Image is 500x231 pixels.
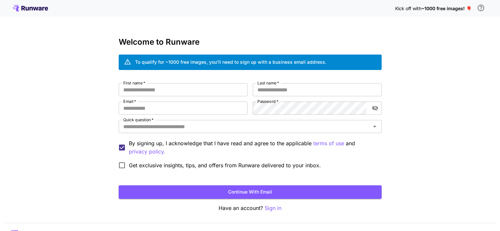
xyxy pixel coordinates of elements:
[369,102,381,114] button: toggle password visibility
[129,139,376,156] p: By signing up, I acknowledge that I have read and agree to the applicable and
[421,6,472,11] span: ~1000 free images! 🎈
[257,80,279,86] label: Last name
[265,204,281,212] button: Sign in
[119,185,382,199] button: Continue with email
[313,139,344,148] p: terms of use
[119,37,382,47] h3: Welcome to Runware
[395,6,421,11] span: Kick off with
[135,58,326,65] div: To qualify for ~1000 free images, you’ll need to sign up with a business email address.
[257,99,278,104] label: Password
[123,117,154,123] label: Quick question
[129,148,165,156] p: privacy policy.
[313,139,344,148] button: By signing up, I acknowledge that I have read and agree to the applicable and privacy policy.
[123,99,136,104] label: Email
[370,122,379,131] button: Open
[123,80,145,86] label: First name
[129,161,321,169] span: Get exclusive insights, tips, and offers from Runware delivered to your inbox.
[129,148,165,156] button: By signing up, I acknowledge that I have read and agree to the applicable terms of use and
[474,1,488,14] button: In order to qualify for free credit, you need to sign up with a business email address and click ...
[119,204,382,212] p: Have an account?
